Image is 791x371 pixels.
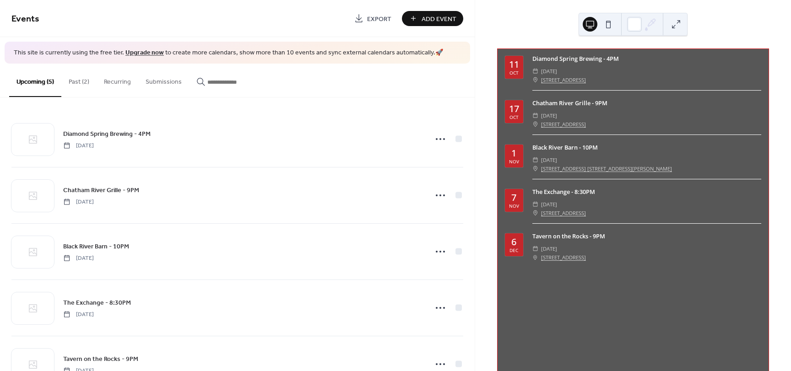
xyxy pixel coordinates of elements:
[422,14,456,24] span: Add Event
[509,204,519,208] div: Nov
[541,253,586,262] a: [STREET_ADDRESS]
[63,129,151,139] a: Diamond Spring Brewing - 4PM
[97,64,138,96] button: Recurring
[541,111,557,120] span: [DATE]
[532,244,538,253] div: ​
[541,120,586,129] a: [STREET_ADDRESS]
[532,143,761,152] div: Black River Barn - 10PM
[509,104,519,113] div: 17
[532,209,538,217] div: ​
[63,310,94,318] span: [DATE]
[63,185,139,195] a: Chatham River Grille - 9PM
[63,354,138,364] a: Tavern on the Rocks - 9PM
[541,200,557,209] span: [DATE]
[63,298,131,307] span: The Exchange - 8:30PM
[532,232,761,241] div: Tavern on the Rocks - 9PM
[125,47,164,59] a: Upgrade now
[541,67,557,75] span: [DATE]
[509,248,518,253] div: Dec
[541,75,586,84] a: [STREET_ADDRESS]
[532,54,761,63] div: Diamond Spring Brewing - 4PM
[532,253,538,262] div: ​
[541,244,557,253] span: [DATE]
[532,99,761,108] div: Chatham River Grille - 9PM
[511,149,516,158] div: 1
[541,156,557,164] span: [DATE]
[532,120,538,129] div: ​
[541,164,672,173] a: [STREET_ADDRESS] [STREET_ADDRESS][PERSON_NAME]
[511,237,516,247] div: 6
[532,75,538,84] div: ​
[532,67,538,75] div: ​
[367,14,391,24] span: Export
[347,11,398,26] a: Export
[509,60,519,69] div: 11
[11,10,39,28] span: Events
[63,241,129,252] a: Black River Barn - 10PM
[63,198,94,206] span: [DATE]
[402,11,463,26] button: Add Event
[532,188,761,196] div: The Exchange - 8:30PM
[532,111,538,120] div: ​
[63,141,94,150] span: [DATE]
[138,64,189,96] button: Submissions
[541,209,586,217] a: [STREET_ADDRESS]
[509,115,519,119] div: Oct
[509,70,519,75] div: Oct
[63,254,94,262] span: [DATE]
[14,48,443,58] span: This site is currently using the free tier. to create more calendars, show more than 10 events an...
[509,159,519,164] div: Nov
[9,64,61,97] button: Upcoming (5)
[63,242,129,251] span: Black River Barn - 10PM
[511,193,516,202] div: 7
[532,156,538,164] div: ​
[532,200,538,209] div: ​
[61,64,97,96] button: Past (2)
[532,164,538,173] div: ​
[63,297,131,308] a: The Exchange - 8:30PM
